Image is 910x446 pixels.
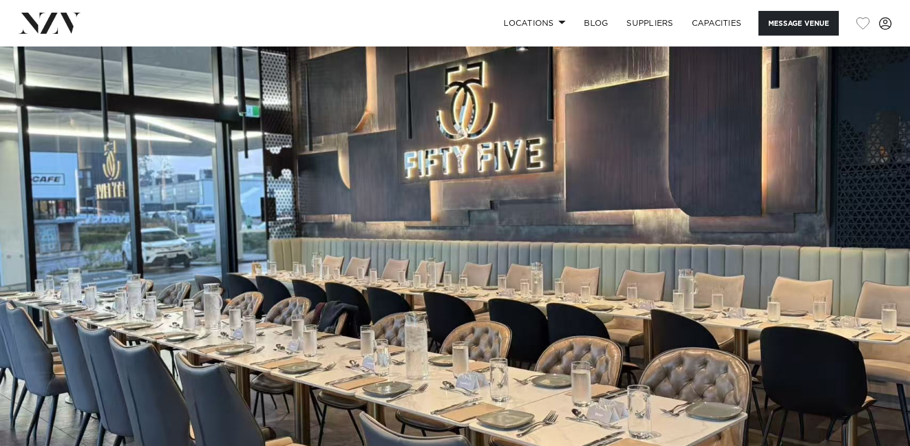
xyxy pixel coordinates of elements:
a: Capacities [683,11,751,36]
button: Message Venue [758,11,839,36]
img: nzv-logo.png [18,13,81,33]
a: SUPPLIERS [617,11,682,36]
a: Locations [494,11,575,36]
a: BLOG [575,11,617,36]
